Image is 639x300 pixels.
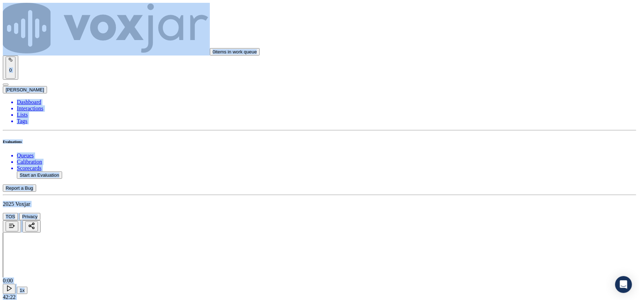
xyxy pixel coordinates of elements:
[3,86,47,93] button: [PERSON_NAME]
[3,184,36,192] button: Report a Bug
[17,287,27,294] button: 1x
[19,213,40,220] button: Privacy
[17,152,636,159] a: Queues
[17,171,62,179] button: Start an Evaluation
[17,165,636,171] a: Scorecards
[3,139,636,144] h6: Evaluations
[17,99,636,105] a: Dashboard
[17,112,636,118] a: Lists
[3,213,18,220] button: TOS
[3,201,636,207] p: 2025 Voxjar
[6,87,44,92] span: [PERSON_NAME]
[615,276,632,293] div: Open Intercom Messenger
[17,118,636,124] a: Tags
[8,67,13,73] p: 0
[6,57,15,79] button: 0
[210,48,260,56] button: 0items in work queue
[17,105,636,112] a: Interactions
[3,278,636,284] div: 0:00
[3,56,18,80] button: 0
[3,3,208,53] img: voxjar logo
[17,159,636,165] a: Calibration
